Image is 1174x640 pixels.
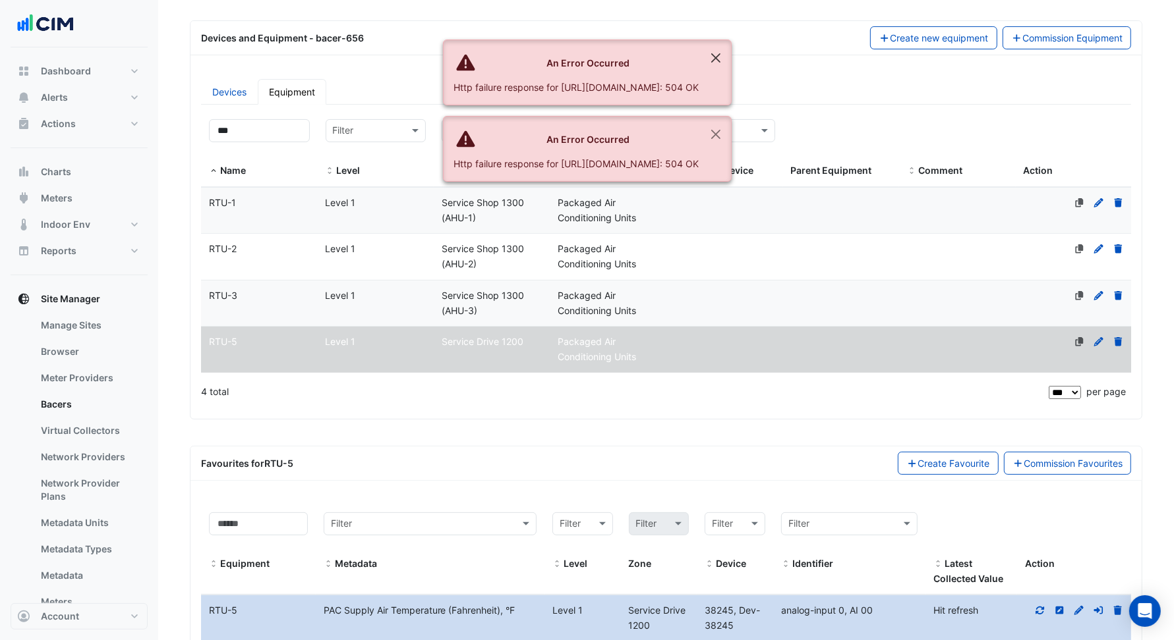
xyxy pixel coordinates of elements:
[705,604,760,631] span: BACnet ID: 38245, Name: Dev-38245
[558,290,637,316] span: Packaged Air Conditioning Units
[11,238,148,264] button: Reports
[41,65,91,78] span: Dashboard
[442,243,524,269] span: Service Shop 1300 (AHU-2)
[201,375,1046,408] div: 4 total
[564,558,587,569] span: Level
[1113,243,1125,254] a: Delete
[209,166,218,176] span: Name
[30,444,148,470] a: Network Providers
[933,559,943,570] span: Latest Collected Value
[1093,243,1105,254] a: Edit
[17,65,30,78] app-icon: Dashboard
[41,610,79,623] span: Account
[30,417,148,444] a: Virtual Collectors
[454,157,699,171] div: Http failure response for [URL][DOMAIN_NAME]: 504 OK
[781,559,790,570] span: Identifier
[1074,336,1086,347] a: No primary device defined
[1093,604,1105,616] a: Move to different equipment
[558,197,637,223] span: Packaged Air Conditioning Units
[792,558,833,569] span: Identifier
[705,559,714,570] span: Device
[11,211,148,238] button: Indoor Env
[442,336,523,347] span: Service Drive 1200
[781,604,873,616] span: Identifier: analog-input 0, Name: AI 00
[209,290,237,301] span: RTU-3
[41,218,90,231] span: Indoor Env
[17,192,30,205] app-icon: Meters
[316,603,544,618] div: PAC Supply Air Temperature (Fahrenheit), °F
[1086,386,1126,397] span: per page
[870,26,997,49] button: Create new equipment
[41,165,71,178] span: Charts
[442,290,524,316] span: Service Shop 1300 (AHU-3)
[716,558,746,569] span: Device
[251,458,293,469] span: for
[324,559,333,570] span: Metadata
[933,558,1003,584] span: Latest value collected and stored in history
[30,312,148,338] a: Manage Sites
[30,470,148,510] a: Network Provider Plans
[1003,26,1132,49] button: Commission Equipment
[201,79,258,105] a: Devices
[326,166,335,176] span: Level
[544,603,621,633] div: Level 1
[1054,604,1066,616] a: Inline Edit
[11,84,148,111] button: Alerts
[621,603,697,633] div: Service Drive 1200
[1093,197,1105,208] a: Edit
[17,292,30,306] app-icon: Site Manager
[30,589,148,615] a: Meters
[1113,336,1125,347] a: Delete
[335,558,377,569] span: Metadata
[918,165,962,176] span: Comment
[1093,336,1105,347] a: Edit
[326,290,356,301] span: Level 1
[41,244,76,257] span: Reports
[209,336,237,347] span: RTU-5
[326,336,356,347] span: Level 1
[1129,595,1161,627] div: Open Intercom Messenger
[558,243,637,269] span: Packaged Air Conditioning Units
[209,559,218,570] span: Equipment
[220,165,246,176] span: Name
[11,111,148,137] button: Actions
[17,117,30,130] app-icon: Actions
[11,286,148,312] button: Site Manager
[30,510,148,536] a: Metadata Units
[454,80,699,94] div: Http failure response for [URL][DOMAIN_NAME]: 504 OK
[1025,558,1055,569] span: Action
[442,166,451,176] span: Zone
[41,91,68,104] span: Alerts
[552,559,562,570] span: Level and Zone
[1073,604,1085,616] a: Full Edit
[1074,243,1086,254] a: No primary device defined
[1093,290,1105,301] a: Edit
[1034,604,1046,616] a: Refresh
[1024,165,1053,176] span: Action
[907,166,916,176] span: Comment
[30,536,148,562] a: Metadata Types
[220,558,270,569] span: Equipment
[701,40,731,76] button: Close
[701,117,731,152] button: Close
[209,197,236,208] span: RTU-1
[933,604,978,616] span: Hit refresh
[41,192,73,205] span: Meters
[17,244,30,257] app-icon: Reports
[1004,452,1132,475] a: Commission Favourites
[546,57,630,68] strong: An Error Occurred
[17,91,30,104] app-icon: Alerts
[791,165,872,176] span: Parent Equipment
[1074,197,1086,208] a: No primary device defined
[201,456,293,470] div: Favourites
[326,197,356,208] span: Level 1
[1112,604,1124,616] a: Delete
[442,197,524,223] span: Service Shop 1300 (AHU-1)
[337,165,361,176] span: Level
[11,58,148,84] button: Dashboard
[1113,197,1125,208] a: Delete
[1074,290,1086,301] a: No primary device defined
[558,336,637,362] span: Packaged Air Conditioning Units
[41,117,76,130] span: Actions
[898,452,999,475] button: Create Favourite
